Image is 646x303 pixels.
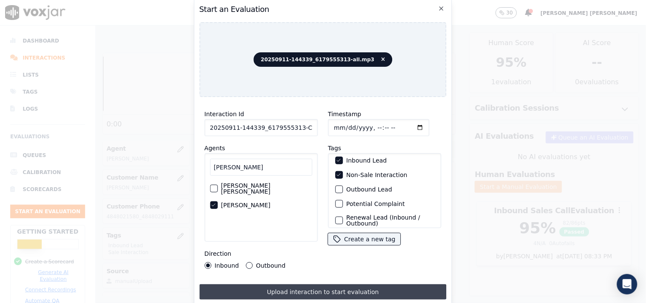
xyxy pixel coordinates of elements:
[328,233,400,245] button: Create a new tag
[199,3,447,15] h2: Start an Evaluation
[221,183,312,194] label: [PERSON_NAME] [PERSON_NAME]
[328,145,341,151] label: Tags
[199,284,447,300] button: Upload interaction to start evaluation
[346,157,387,163] label: Inbound Lead
[256,263,285,269] label: Outbound
[221,202,270,208] label: [PERSON_NAME]
[617,274,637,294] div: Open Intercom Messenger
[204,145,225,151] label: Agents
[346,186,392,192] label: Outbound Lead
[346,214,434,226] label: Renewal Lead (Inbound / Outbound)
[215,263,239,269] label: Inbound
[204,111,244,117] label: Interaction Id
[254,52,393,67] span: 20250911-144339_6179555313-all.mp3
[204,250,231,257] label: Direction
[204,119,318,136] input: reference id, file name, etc
[346,201,405,207] label: Potential Complaint
[328,111,361,117] label: Timestamp
[210,159,312,176] input: Search Agents...
[346,172,407,178] label: Non-Sale Interaction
